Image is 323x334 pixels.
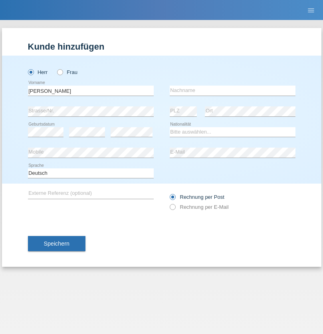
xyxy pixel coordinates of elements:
[28,69,48,75] label: Herr
[170,194,175,204] input: Rechnung per Post
[28,42,295,52] h1: Kunde hinzufügen
[57,69,77,75] label: Frau
[303,8,319,12] a: menu
[28,69,33,74] input: Herr
[57,69,62,74] input: Frau
[44,240,69,247] span: Speichern
[170,204,175,214] input: Rechnung per E-Mail
[28,236,85,251] button: Speichern
[170,194,224,200] label: Rechnung per Post
[170,204,229,210] label: Rechnung per E-Mail
[307,6,315,14] i: menu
